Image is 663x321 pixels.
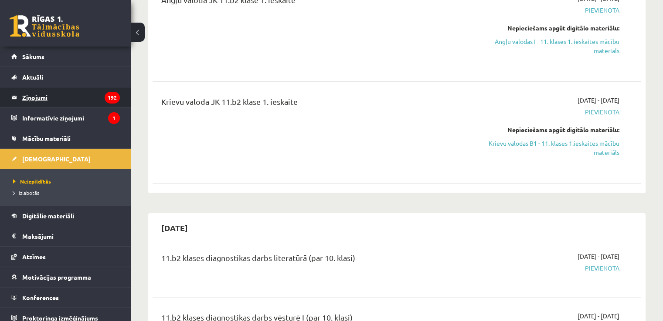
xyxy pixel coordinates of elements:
i: 192 [105,92,120,104]
a: [DEMOGRAPHIC_DATA] [11,149,120,169]
span: Digitālie materiāli [22,212,74,220]
span: Izlabotās [13,189,39,196]
span: Neizpildītās [13,178,51,185]
span: Atzīmes [22,253,46,261]
a: Digitālie materiāli [11,206,120,226]
div: Krievu valoda JK 11.b2 klase 1. ieskaite [161,96,462,112]
a: Atzīmes [11,247,120,267]
a: Motivācijas programma [11,267,120,287]
a: Angļu valodas I - 11. klases 1. ieskaites mācību materiāls [476,37,619,55]
h2: [DATE] [153,217,197,238]
a: Neizpildītās [13,177,122,185]
span: Aktuāli [22,73,43,81]
span: Pievienota [476,107,619,117]
span: [DATE] - [DATE] [578,311,619,321]
span: [DATE] - [DATE] [578,252,619,261]
a: Aktuāli [11,67,120,87]
i: 1 [108,112,120,124]
a: Mācību materiāli [11,128,120,148]
span: [DATE] - [DATE] [578,96,619,105]
a: Rīgas 1. Tālmācības vidusskola [10,15,79,37]
span: Mācību materiāli [22,134,71,142]
legend: Ziņojumi [22,87,120,107]
a: Ziņojumi192 [11,87,120,107]
a: Izlabotās [13,189,122,197]
span: [DEMOGRAPHIC_DATA] [22,155,91,163]
a: Sākums [11,47,120,67]
a: Krievu valodas B1 - 11. klases 1.ieskaites mācību materiāls [476,139,619,157]
span: Pievienota [476,264,619,273]
div: Nepieciešams apgūt digitālo materiālu: [476,125,619,134]
a: Konferences [11,288,120,308]
span: Konferences [22,294,59,301]
span: Sākums [22,53,44,60]
a: Maksājumi [11,226,120,246]
legend: Maksājumi [22,226,120,246]
div: Nepieciešams apgūt digitālo materiālu: [476,23,619,33]
div: 11.b2 klases diagnostikas darbs literatūrā (par 10. klasi) [161,252,462,268]
legend: Informatīvie ziņojumi [22,108,120,128]
span: Pievienota [476,6,619,15]
a: Informatīvie ziņojumi1 [11,108,120,128]
span: Motivācijas programma [22,273,91,281]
